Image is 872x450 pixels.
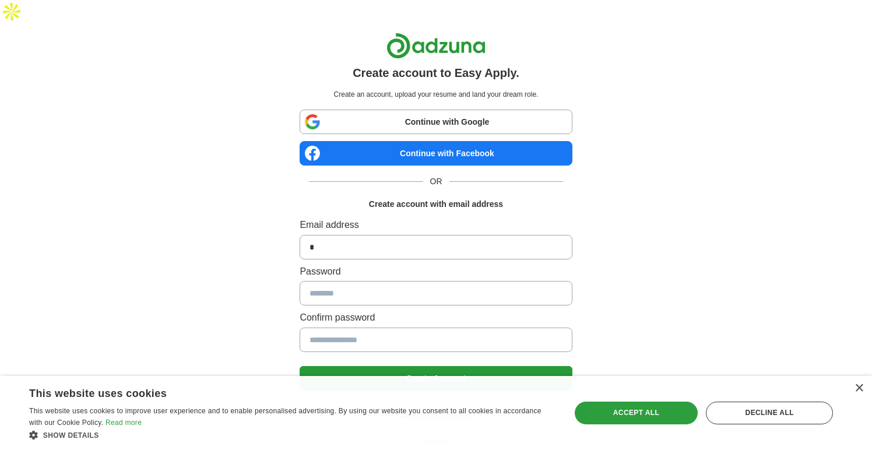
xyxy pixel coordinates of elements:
div: Close [855,384,863,393]
span: This website uses cookies to improve user experience and to enable personalised advertising. By u... [29,407,542,427]
img: Adzuna logo [386,33,486,59]
label: Password [300,264,572,279]
span: OR [423,175,449,188]
div: Show details [29,429,554,441]
a: Read more, opens a new window [106,419,142,427]
a: Continue with Facebook [300,141,572,166]
p: Create an account, upload your resume and land your dream role. [302,89,569,100]
h1: Create account to Easy Apply. [353,64,519,82]
div: This website uses cookies [29,383,525,400]
button: Create Account [300,366,572,391]
label: Confirm password [300,310,572,325]
div: Accept all [575,402,698,424]
a: Continue with Google [300,110,572,134]
div: Decline all [706,402,833,424]
label: Email address [300,217,572,233]
h1: Create account with email address [369,198,503,210]
span: Show details [43,431,99,440]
